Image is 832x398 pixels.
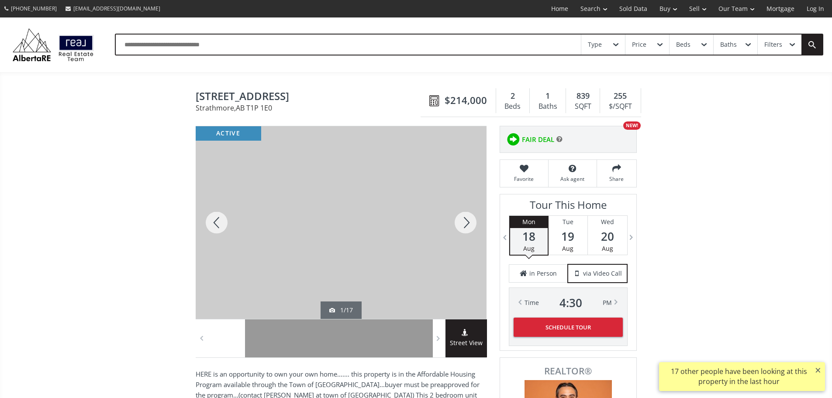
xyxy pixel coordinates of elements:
div: Baths [534,100,561,113]
span: via Video Call [583,269,622,278]
div: 17 other people have been looking at this property in the last hour [663,367,814,387]
div: $/SQFT [604,100,636,113]
span: 4 : 30 [559,297,582,309]
div: 2 [501,90,525,102]
span: Ask agent [553,175,592,183]
img: rating icon [504,131,522,148]
span: in Person [529,269,557,278]
span: 20 [588,230,627,242]
div: 255 [604,90,636,102]
div: Tue [549,216,587,228]
img: Logo [9,26,97,63]
div: Price [632,42,646,48]
span: 19 [549,230,587,242]
div: active [196,126,261,141]
button: Schedule Tour [514,318,623,337]
div: Wed [588,216,627,228]
span: 839 [577,90,590,102]
div: Mon [510,216,548,228]
div: NEW! [623,121,641,130]
span: Favorite [504,175,544,183]
span: [PHONE_NUMBER] [11,5,57,12]
div: Type [588,42,602,48]
span: [EMAIL_ADDRESS][DOMAIN_NAME] [73,5,160,12]
span: 8 Bayside Place #107 [196,90,425,104]
div: Filters [764,42,782,48]
button: × [811,362,825,378]
span: Street View [445,338,487,348]
div: 8 Bayside Place #107 Strathmore, AB T1P 1E0 - Photo 1 of 17 [196,126,487,319]
div: Beds [676,42,690,48]
span: Strathmore , AB T1P 1E0 [196,104,425,111]
a: [EMAIL_ADDRESS][DOMAIN_NAME] [61,0,165,17]
span: Aug [602,244,613,253]
div: Baths [720,42,737,48]
div: Beds [501,100,525,113]
div: Time PM [525,297,612,309]
span: Aug [523,244,535,253]
span: Aug [562,244,573,253]
span: 18 [510,230,548,242]
div: SQFT [570,100,595,113]
span: $214,000 [445,93,487,107]
div: 1 [534,90,561,102]
span: Share [601,175,632,183]
div: 1/17 [329,306,353,315]
span: REALTOR® [510,367,627,376]
span: FAIR DEAL [522,135,554,144]
h3: Tour This Home [509,199,628,215]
